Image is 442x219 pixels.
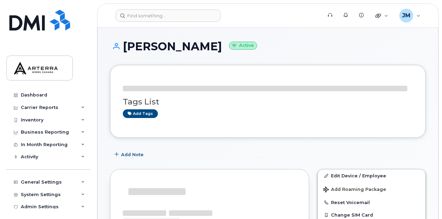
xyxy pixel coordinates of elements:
[323,187,386,193] span: Add Roaming Package
[110,148,150,161] button: Add Note
[110,40,426,52] h1: [PERSON_NAME]
[229,42,257,50] small: Active
[318,182,425,196] button: Add Roaming Package
[318,169,425,182] a: Edit Device / Employee
[123,109,158,118] a: Add tags
[121,151,144,158] span: Add Note
[318,196,425,209] button: Reset Voicemail
[123,98,413,106] h3: Tags List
